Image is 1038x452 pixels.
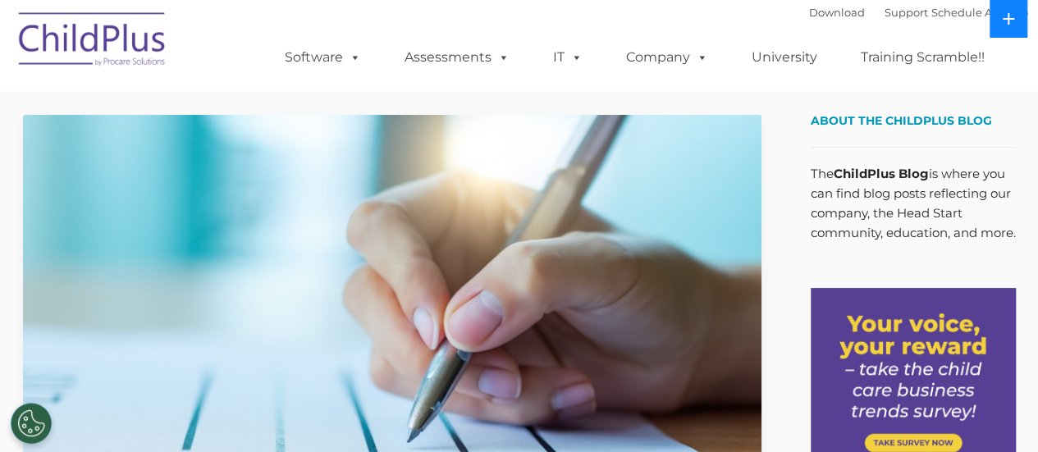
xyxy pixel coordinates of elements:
a: Software [268,41,377,74]
a: Schedule A Demo [931,6,1028,19]
span: About the ChildPlus Blog [811,113,992,128]
a: Training Scramble!! [844,41,1001,74]
a: Support [885,6,928,19]
img: ChildPlus by Procare Solutions [11,1,175,83]
a: Download [809,6,865,19]
font: | [809,6,1028,19]
a: Assessments [388,41,526,74]
button: Cookies Settings [11,403,52,444]
a: IT [537,41,599,74]
a: University [735,41,834,74]
strong: ChildPlus Blog [834,166,929,181]
a: Company [610,41,725,74]
p: The is where you can find blog posts reflecting our company, the Head Start community, education,... [811,164,1016,243]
